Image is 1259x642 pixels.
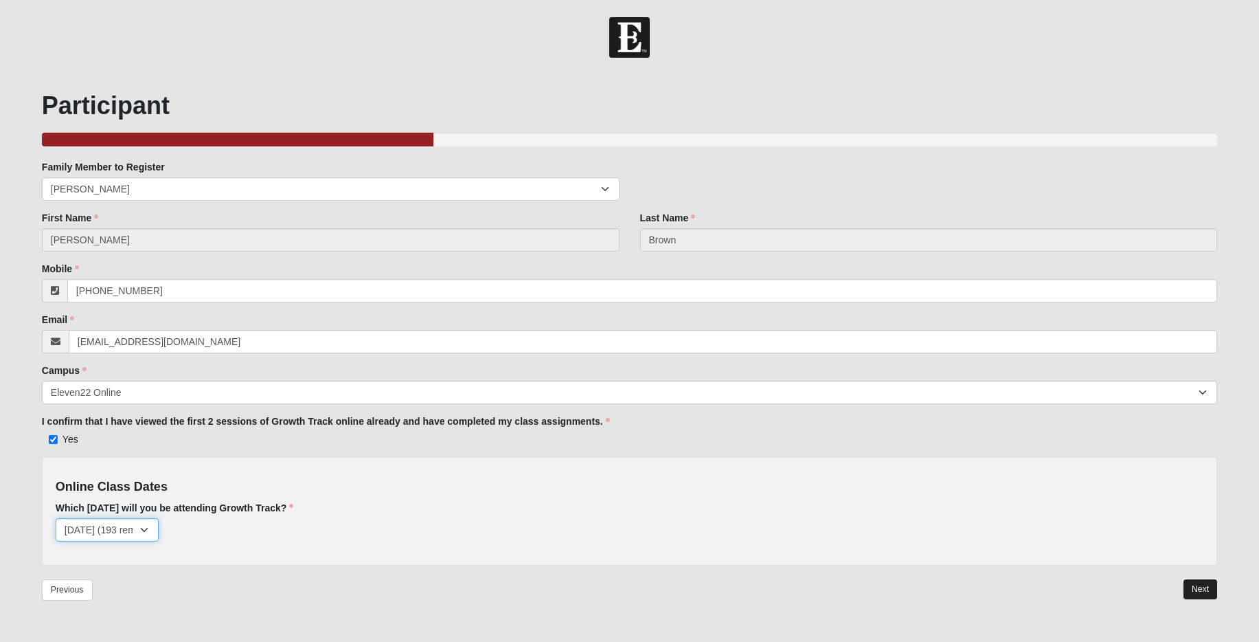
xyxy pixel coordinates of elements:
a: Previous [42,579,93,601]
label: Email [42,313,74,326]
label: Family Member to Register [42,160,165,174]
img: Church of Eleven22 Logo [609,17,650,58]
h1: Participant [42,91,1217,120]
input: Yes [49,435,58,444]
label: First Name [42,211,98,225]
label: Which [DATE] will you be attending Growth Track? [56,501,294,515]
label: Mobile [42,262,79,276]
label: Last Name [640,211,696,225]
label: I confirm that I have viewed the first 2 sessions of Growth Track online already and have complet... [42,414,610,428]
label: Campus [42,364,87,377]
h4: Online Class Dates [56,480,1203,495]
span: Yes [63,434,78,445]
a: Next [1183,579,1217,599]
